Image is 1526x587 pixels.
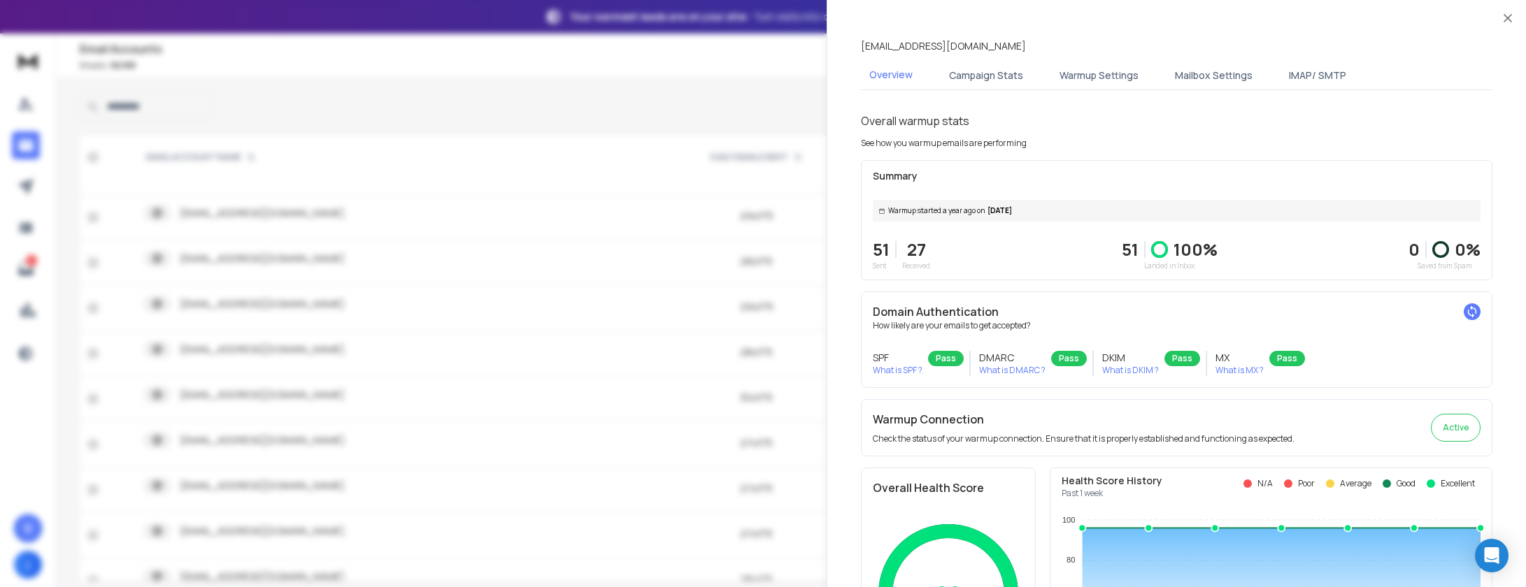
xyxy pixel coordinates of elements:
button: IMAP/ SMTP [1281,60,1355,91]
p: 51 [873,238,890,261]
p: What is DKIM ? [1102,365,1159,376]
p: Landed in Inbox [1122,261,1218,271]
h2: Domain Authentication [873,303,1481,320]
p: Excellent [1441,478,1475,489]
p: [EMAIL_ADDRESS][DOMAIN_NAME] [861,39,1026,53]
p: What is MX ? [1215,365,1264,376]
div: Pass [928,351,964,366]
h2: Warmup Connection [873,411,1295,428]
button: Mailbox Settings [1167,60,1261,91]
strong: 0 [1409,238,1420,261]
p: Past 1 week [1062,488,1162,499]
h3: SPF [873,351,922,365]
button: Campaign Stats [941,60,1032,91]
p: 27 [902,238,930,261]
p: 100 % [1174,238,1218,261]
p: Poor [1298,478,1315,489]
div: [DATE] [873,200,1481,222]
h3: DMARC [979,351,1046,365]
p: Average [1340,478,1371,489]
h2: Overall Health Score [873,479,1024,496]
div: Pass [1269,351,1305,366]
p: What is DMARC ? [979,365,1046,376]
p: 51 [1122,238,1139,261]
p: Check the status of your warmup connection. Ensure that it is properly established and functionin... [873,433,1295,444]
button: Active [1431,414,1481,442]
p: 0 % [1455,238,1481,261]
div: Pass [1164,351,1200,366]
tspan: 100 [1062,516,1075,524]
p: See how you warmup emails are performing [861,138,1027,149]
div: Open Intercom Messenger [1475,539,1509,572]
h1: Overall warmup stats [861,113,969,129]
p: Received [902,261,930,271]
tspan: 80 [1067,556,1075,564]
span: Warmup started a year ago on [888,205,985,216]
p: Good [1397,478,1416,489]
button: Warmup Settings [1051,60,1147,91]
p: Sent [873,261,890,271]
p: Summary [873,169,1481,183]
button: Overview [861,59,921,92]
p: What is SPF ? [873,365,922,376]
p: N/A [1257,478,1273,489]
div: Pass [1051,351,1087,366]
p: How likely are your emails to get accepted? [873,320,1481,331]
h3: DKIM [1102,351,1159,365]
h3: MX [1215,351,1264,365]
p: Saved from Spam [1409,261,1481,271]
p: Health Score History [1062,474,1162,488]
